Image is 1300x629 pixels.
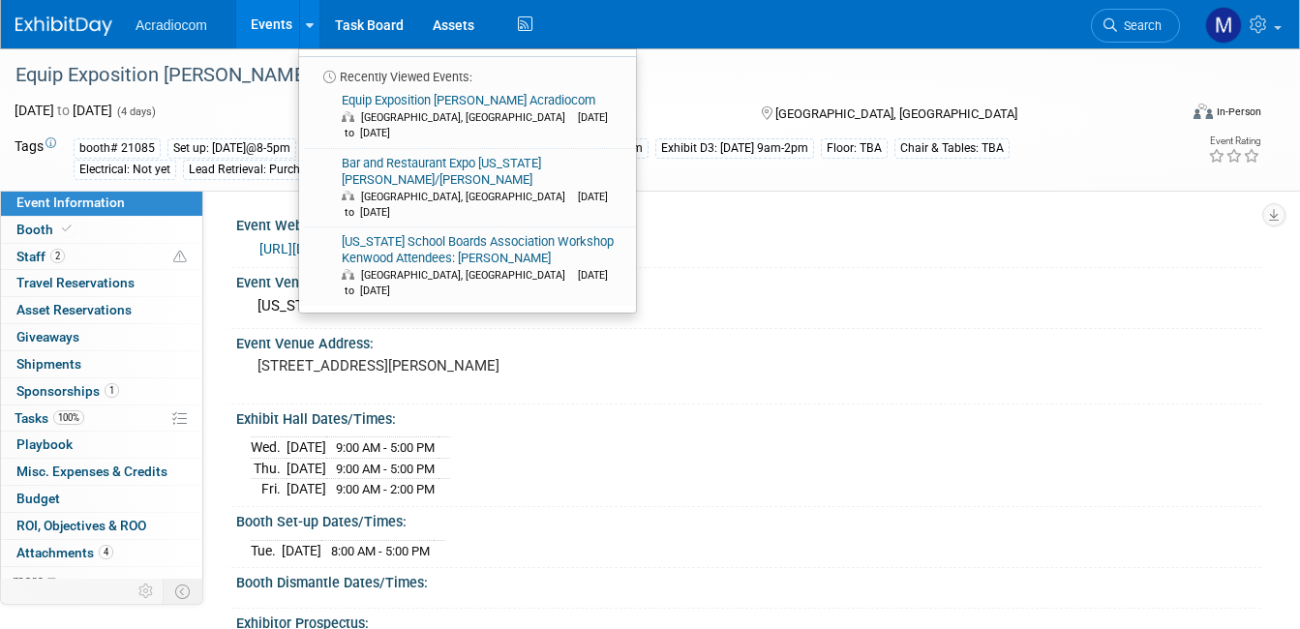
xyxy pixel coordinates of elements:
[15,16,112,36] img: ExhibitDay
[54,103,73,118] span: to
[1,217,202,243] a: Booth
[1,244,202,270] a: Staff2
[1,459,202,485] a: Misc. Expenses & Credits
[1,567,202,593] a: more
[251,540,282,560] td: Tue.
[62,224,72,234] i: Booth reservation complete
[16,249,65,264] span: Staff
[236,329,1261,353] div: Event Venue Address:
[251,479,287,499] td: Fri.
[99,545,113,559] span: 4
[53,410,84,425] span: 100%
[16,356,81,372] span: Shipments
[1,540,202,566] a: Attachments4
[236,211,1261,235] div: Event Website:
[1205,7,1242,44] img: Mike Pascuzzi
[1216,105,1261,119] div: In-Person
[15,136,56,180] td: Tags
[236,507,1261,531] div: Booth Set-up Dates/Times:
[16,518,146,533] span: ROI, Objectives & ROO
[16,464,167,479] span: Misc. Expenses & Credits
[655,138,814,159] div: Exhibit D3: [DATE] 9am-2pm
[16,329,79,344] span: Giveaways
[164,579,203,604] td: Toggle Event Tabs
[130,579,164,604] td: Personalize Event Tab Strip
[305,227,628,306] a: [US_STATE] School Boards Association Workshop Kenwood Attendees: [PERSON_NAME] [GEOGRAPHIC_DATA],...
[821,138,888,159] div: Floor: TBA
[282,540,321,560] td: [DATE]
[183,160,331,180] div: Lead Retrieval: Purchased
[16,491,60,506] span: Budget
[287,437,326,459] td: [DATE]
[1091,9,1180,43] a: Search
[50,249,65,263] span: 2
[9,58,1155,93] div: Equip Exposition [PERSON_NAME] Acradiocom
[236,268,1261,292] div: Event Venue Name:
[16,275,135,290] span: Travel Reservations
[16,436,73,452] span: Playbook
[1,351,202,377] a: Shipments
[342,111,608,139] span: [DATE] to [DATE]
[15,103,112,118] span: [DATE] [DATE]
[287,479,326,499] td: [DATE]
[1,297,202,323] a: Asset Reservations
[251,458,287,479] td: Thu.
[361,111,575,124] span: [GEOGRAPHIC_DATA], [GEOGRAPHIC_DATA]
[1,270,202,296] a: Travel Reservations
[331,544,430,558] span: 8:00 AM - 5:00 PM
[257,357,642,374] pre: [STREET_ADDRESS][PERSON_NAME]
[1117,18,1162,33] span: Search
[775,106,1017,121] span: [GEOGRAPHIC_DATA], [GEOGRAPHIC_DATA]
[1,378,202,404] a: Sponsorships1
[251,437,287,459] td: Wed.
[361,191,575,203] span: [GEOGRAPHIC_DATA], [GEOGRAPHIC_DATA]
[1077,101,1261,130] div: Event Format
[1,405,202,432] a: Tasks100%
[236,568,1261,592] div: Booth Dismantle Dates/Times:
[259,241,396,256] a: [URL][DOMAIN_NAME]
[305,86,628,148] a: Equip Exposition [PERSON_NAME] Acradiocom [GEOGRAPHIC_DATA], [GEOGRAPHIC_DATA] [DATE] to [DATE]
[299,56,636,86] li: Recently Viewed Events:
[342,191,608,219] span: [DATE] to [DATE]
[115,105,156,118] span: (4 days)
[894,138,1010,159] div: Chair & Tables: TBA
[1,432,202,458] a: Playbook
[1,513,202,539] a: ROI, Objectives & ROO
[287,458,326,479] td: [DATE]
[361,269,575,282] span: [GEOGRAPHIC_DATA], [GEOGRAPHIC_DATA]
[336,440,435,455] span: 9:00 AM - 5:00 PM
[305,149,628,227] a: Bar and Restaurant Expo [US_STATE] [PERSON_NAME]/[PERSON_NAME] [GEOGRAPHIC_DATA], [GEOGRAPHIC_DAT...
[1,486,202,512] a: Budget
[74,138,161,159] div: booth# 21085
[167,138,296,159] div: Set up: [DATE]@8-5pm
[1,324,202,350] a: Giveaways
[1,190,202,216] a: Event Information
[1194,104,1213,119] img: Format-Inperson.png
[336,482,435,496] span: 9:00 AM - 2:00 PM
[16,302,132,317] span: Asset Reservations
[16,222,76,237] span: Booth
[236,404,1261,429] div: Exhibit Hall Dates/Times:
[16,545,113,560] span: Attachments
[336,462,435,476] span: 9:00 AM - 5:00 PM
[74,160,176,180] div: Electrical: Not yet
[173,249,187,266] span: Potential Scheduling Conflict -- at least one attendee is tagged in another overlapping event.
[15,410,84,426] span: Tasks
[1208,136,1260,146] div: Event Rating
[16,383,119,399] span: Sponsorships
[251,291,1247,321] div: [US_STATE][GEOGRAPHIC_DATA]
[105,383,119,398] span: 1
[16,195,125,210] span: Event Information
[136,17,207,33] span: Acradiocom
[13,572,44,587] span: more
